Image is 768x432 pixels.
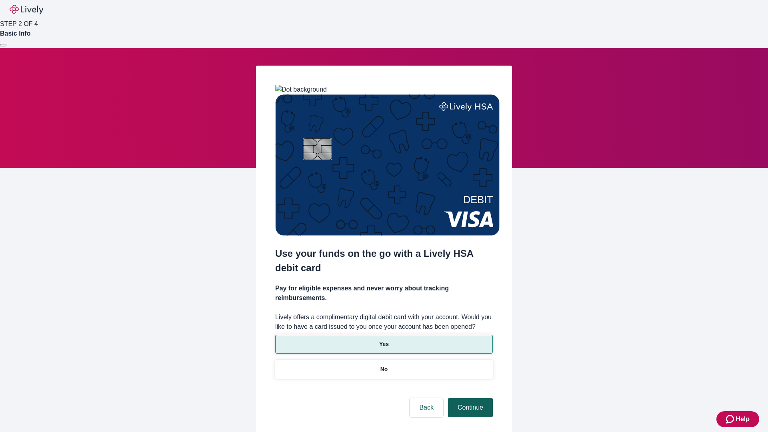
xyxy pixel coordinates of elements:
[380,365,388,374] p: No
[448,398,493,417] button: Continue
[379,340,389,348] p: Yes
[275,85,327,94] img: Dot background
[10,5,43,14] img: Lively
[726,414,736,424] svg: Zendesk support icon
[275,360,493,379] button: No
[275,312,493,332] label: Lively offers a complimentary digital debit card with your account. Would you like to have a card...
[410,398,443,417] button: Back
[275,284,493,303] h4: Pay for eligible expenses and never worry about tracking reimbursements.
[275,94,500,236] img: Debit card
[716,411,759,427] button: Zendesk support iconHelp
[275,335,493,354] button: Yes
[736,414,750,424] span: Help
[275,246,493,275] h2: Use your funds on the go with a Lively HSA debit card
